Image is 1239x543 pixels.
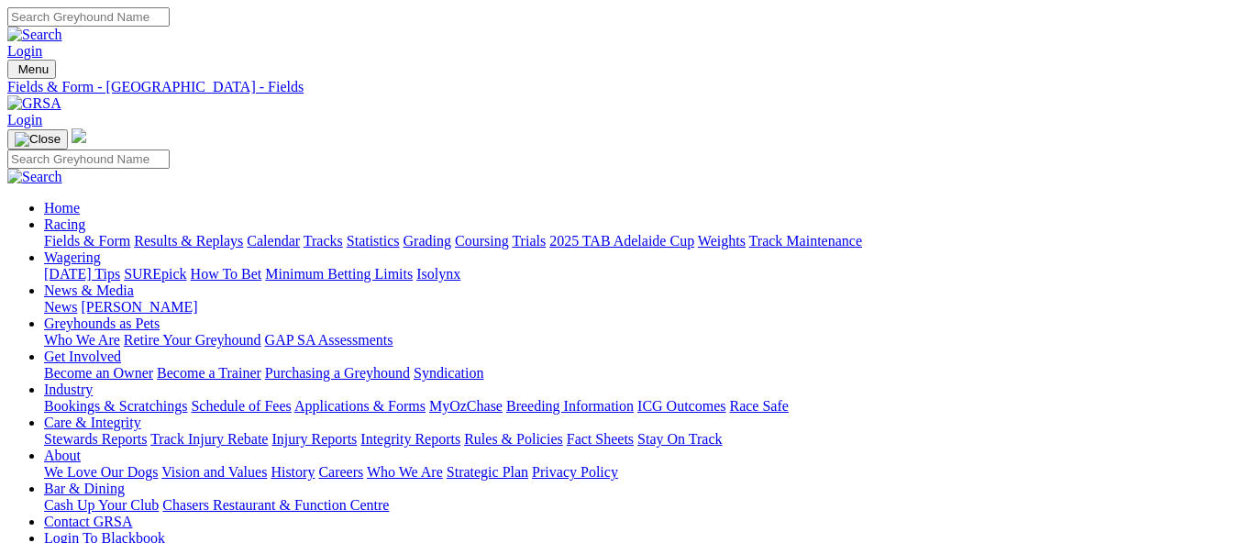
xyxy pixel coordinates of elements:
[124,332,261,348] a: Retire Your Greyhound
[44,365,153,381] a: Become an Owner
[404,233,451,249] a: Grading
[44,431,147,447] a: Stewards Reports
[7,169,62,185] img: Search
[44,266,120,282] a: [DATE] Tips
[44,448,81,463] a: About
[44,365,1232,382] div: Get Involved
[44,398,187,414] a: Bookings & Scratchings
[347,233,400,249] a: Statistics
[44,216,85,232] a: Racing
[7,7,170,27] input: Search
[7,112,42,127] a: Login
[44,283,134,298] a: News & Media
[150,431,268,447] a: Track Injury Rebate
[549,233,694,249] a: 2025 TAB Adelaide Cup
[44,514,132,529] a: Contact GRSA
[271,431,357,447] a: Injury Reports
[157,365,261,381] a: Become a Trainer
[512,233,546,249] a: Trials
[44,332,1232,349] div: Greyhounds as Pets
[416,266,460,282] a: Isolynx
[729,398,788,414] a: Race Safe
[414,365,483,381] a: Syndication
[637,398,725,414] a: ICG Outcomes
[637,431,722,447] a: Stay On Track
[304,233,343,249] a: Tracks
[44,382,93,397] a: Industry
[124,266,186,282] a: SUREpick
[44,249,101,265] a: Wagering
[429,398,503,414] a: MyOzChase
[44,398,1232,415] div: Industry
[18,62,49,76] span: Menu
[44,497,159,513] a: Cash Up Your Club
[7,95,61,112] img: GRSA
[532,464,618,480] a: Privacy Policy
[44,316,160,331] a: Greyhounds as Pets
[44,233,1232,249] div: Racing
[81,299,197,315] a: [PERSON_NAME]
[44,266,1232,283] div: Wagering
[134,233,243,249] a: Results & Replays
[318,464,363,480] a: Careers
[191,398,291,414] a: Schedule of Fees
[265,266,413,282] a: Minimum Betting Limits
[44,299,77,315] a: News
[506,398,634,414] a: Breeding Information
[7,79,1232,95] a: Fields & Form - [GEOGRAPHIC_DATA] - Fields
[7,60,56,79] button: Toggle navigation
[44,233,130,249] a: Fields & Form
[7,129,68,150] button: Toggle navigation
[749,233,862,249] a: Track Maintenance
[44,464,158,480] a: We Love Our Dogs
[698,233,746,249] a: Weights
[7,43,42,59] a: Login
[247,233,300,249] a: Calendar
[162,497,389,513] a: Chasers Restaurant & Function Centre
[455,233,509,249] a: Coursing
[44,299,1232,316] div: News & Media
[161,464,267,480] a: Vision and Values
[7,150,170,169] input: Search
[191,266,262,282] a: How To Bet
[44,431,1232,448] div: Care & Integrity
[15,132,61,147] img: Close
[72,128,86,143] img: logo-grsa-white.png
[294,398,426,414] a: Applications & Forms
[464,431,563,447] a: Rules & Policies
[265,365,410,381] a: Purchasing a Greyhound
[447,464,528,480] a: Strategic Plan
[271,464,315,480] a: History
[44,349,121,364] a: Get Involved
[265,332,393,348] a: GAP SA Assessments
[44,464,1232,481] div: About
[44,200,80,216] a: Home
[367,464,443,480] a: Who We Are
[44,332,120,348] a: Who We Are
[7,27,62,43] img: Search
[44,415,141,430] a: Care & Integrity
[44,497,1232,514] div: Bar & Dining
[360,431,460,447] a: Integrity Reports
[44,481,125,496] a: Bar & Dining
[567,431,634,447] a: Fact Sheets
